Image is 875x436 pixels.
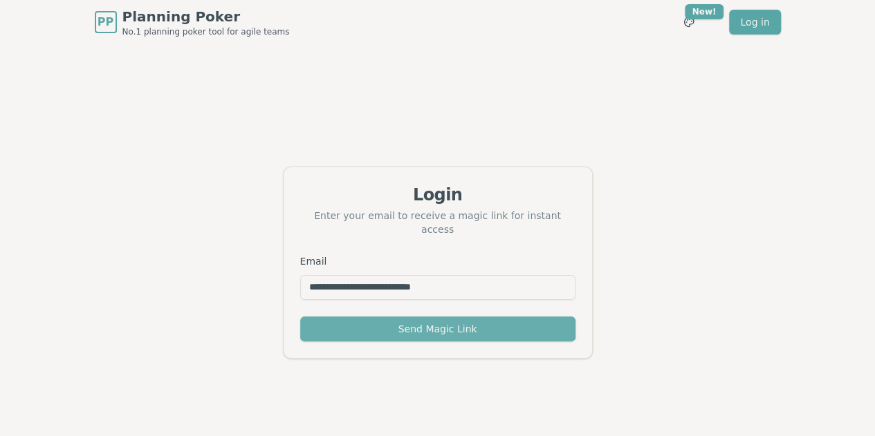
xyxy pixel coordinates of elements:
[729,10,780,35] a: Log in
[122,26,290,37] span: No.1 planning poker tool for agile teams
[300,209,575,236] div: Enter your email to receive a magic link for instant access
[122,7,290,26] span: Planning Poker
[95,7,290,37] a: PPPlanning PokerNo.1 planning poker tool for agile teams
[300,256,327,267] label: Email
[98,14,113,30] span: PP
[300,316,575,341] button: Send Magic Link
[685,4,724,19] div: New!
[676,10,701,35] button: New!
[300,184,575,206] div: Login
